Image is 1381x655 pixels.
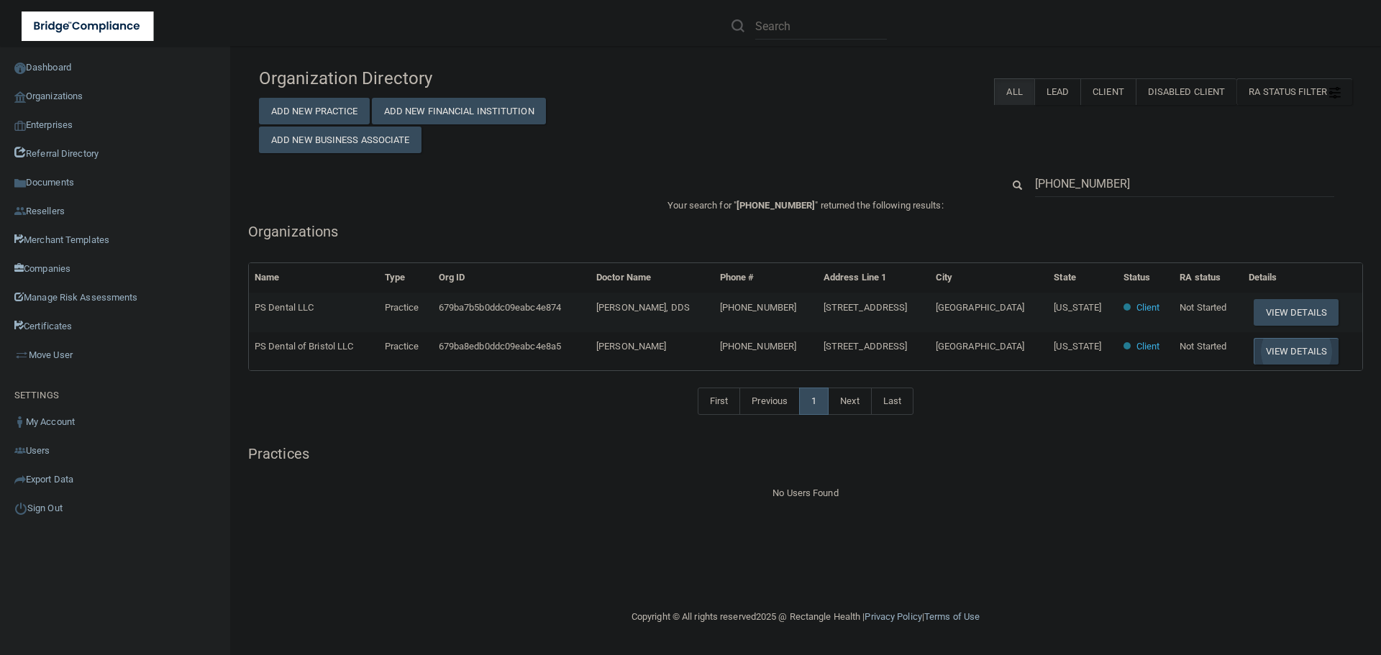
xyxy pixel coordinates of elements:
[871,388,913,415] a: Last
[255,302,314,313] span: PS Dental LLC
[1174,263,1242,293] th: RA status
[255,341,353,352] span: PS Dental of Bristol LLC
[248,197,1363,214] p: Your search for " " returned the following results:
[737,200,815,211] span: [PHONE_NUMBER]
[248,224,1363,239] h5: Organizations
[259,98,370,124] button: Add New Practice
[439,302,561,313] span: 679ba7b5b0ddc09eabc4e874
[994,78,1034,105] label: All
[936,341,1025,352] span: [GEOGRAPHIC_DATA]
[1054,341,1101,352] span: [US_STATE]
[731,19,744,32] img: ic-search.3b580494.png
[249,263,379,293] th: Name
[14,474,26,485] img: icon-export.b9366987.png
[439,341,561,352] span: 679ba8edb0ddc09eabc4e8a5
[379,263,433,293] th: Type
[14,91,26,103] img: organization-icon.f8decf85.png
[14,206,26,217] img: ic_reseller.de258add.png
[372,98,546,124] button: Add New Financial Institution
[1254,299,1339,326] button: View Details
[1054,302,1101,313] span: [US_STATE]
[924,611,980,622] a: Terms of Use
[1243,263,1362,293] th: Details
[755,13,887,40] input: Search
[596,341,666,352] span: [PERSON_NAME]
[259,127,421,153] button: Add New Business Associate
[14,63,26,74] img: ic_dashboard_dark.d01f4a41.png
[1136,338,1160,355] p: Client
[259,69,609,88] h4: Organization Directory
[14,178,26,189] img: icon-documents.8dae5593.png
[828,388,871,415] a: Next
[14,416,26,428] img: ic_user_dark.df1a06c3.png
[14,348,29,362] img: briefcase.64adab9b.png
[433,263,591,293] th: Org ID
[591,263,714,293] th: Doctor Name
[936,302,1025,313] span: [GEOGRAPHIC_DATA]
[1136,78,1237,105] label: Disabled Client
[720,341,796,352] span: [PHONE_NUMBER]
[1048,263,1118,293] th: State
[824,341,908,352] span: [STREET_ADDRESS]
[1180,341,1226,352] span: Not Started
[799,388,829,415] a: 1
[385,302,419,313] span: Practice
[385,341,419,352] span: Practice
[1329,87,1341,99] img: icon-filter@2x.21656d0b.png
[543,594,1068,640] div: Copyright © All rights reserved 2025 @ Rectangle Health | |
[1034,78,1080,105] label: Lead
[248,446,1363,462] h5: Practices
[865,611,921,622] a: Privacy Policy
[1136,299,1160,316] p: Client
[14,121,26,131] img: enterprise.0d942306.png
[739,388,800,415] a: Previous
[22,12,154,41] img: bridge_compliance_login_screen.278c3ca4.svg
[14,387,59,404] label: SETTINGS
[1180,302,1226,313] span: Not Started
[1118,263,1174,293] th: Status
[14,445,26,457] img: icon-users.e205127d.png
[818,263,930,293] th: Address Line 1
[720,302,796,313] span: [PHONE_NUMBER]
[1249,86,1341,97] span: RA Status Filter
[930,263,1048,293] th: City
[824,302,908,313] span: [STREET_ADDRESS]
[1035,170,1334,197] input: Search
[14,502,27,515] img: ic_power_dark.7ecde6b1.png
[714,263,818,293] th: Phone #
[1254,338,1339,365] button: View Details
[1080,78,1136,105] label: Client
[596,302,690,313] span: [PERSON_NAME], DDS
[698,388,741,415] a: First
[248,485,1363,502] div: No Users Found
